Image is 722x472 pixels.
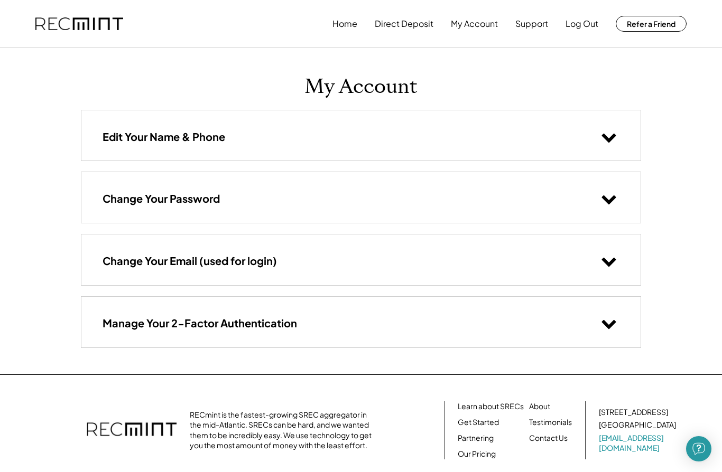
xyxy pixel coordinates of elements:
[332,13,357,34] button: Home
[458,449,496,459] a: Our Pricing
[35,17,123,31] img: recmint-logotype%403x.png
[103,192,220,205] h3: Change Your Password
[190,410,377,451] div: RECmint is the fastest-growing SREC aggregator in the mid-Atlantic. SRECs can be hard, and we wan...
[375,13,433,34] button: Direct Deposit
[529,433,568,443] a: Contact Us
[458,401,524,412] a: Learn about SRECs
[599,407,668,418] div: [STREET_ADDRESS]
[87,412,177,449] img: recmint-logotype%403x.png
[103,316,297,330] h3: Manage Your 2-Factor Authentication
[458,417,499,428] a: Get Started
[566,13,598,34] button: Log Out
[103,130,225,144] h3: Edit Your Name & Phone
[686,436,711,461] div: Open Intercom Messenger
[616,16,687,32] button: Refer a Friend
[529,401,550,412] a: About
[515,13,548,34] button: Support
[103,254,277,268] h3: Change Your Email (used for login)
[529,417,572,428] a: Testimonials
[599,433,678,454] a: [EMAIL_ADDRESS][DOMAIN_NAME]
[451,13,498,34] button: My Account
[599,420,676,430] div: [GEOGRAPHIC_DATA]
[458,433,494,443] a: Partnering
[304,74,418,99] h1: My Account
